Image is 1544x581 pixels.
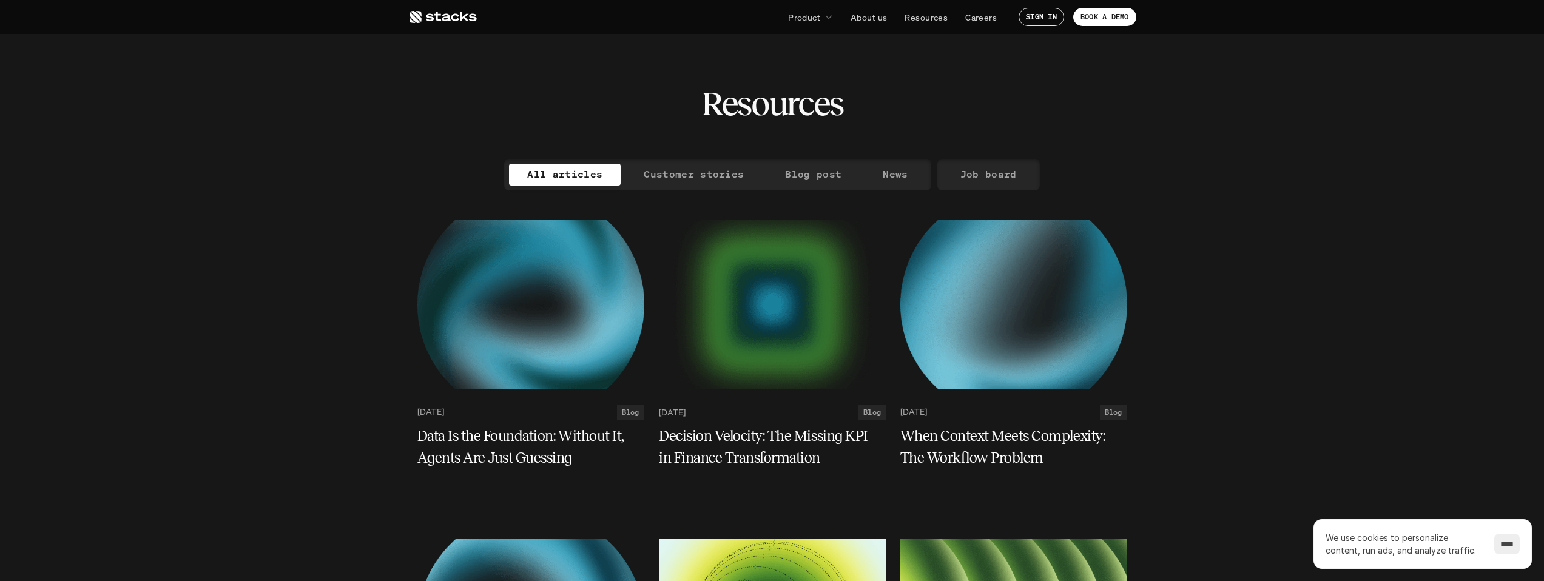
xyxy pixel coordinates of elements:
[644,166,744,183] p: Customer stories
[785,166,841,183] p: Blog post
[900,407,927,417] p: [DATE]
[417,405,644,420] a: [DATE]Blog
[900,405,1127,420] a: [DATE]Blog
[865,164,926,186] a: News
[701,85,843,123] h2: Resources
[527,166,602,183] p: All articles
[1105,408,1122,417] h2: Blog
[851,11,887,24] p: About us
[417,425,644,469] a: Data Is the Foundation: Without It, Agents Are Just Guessing
[900,425,1113,469] h5: When Context Meets Complexity: The Workflow Problem
[843,6,894,28] a: About us
[965,11,997,24] p: Careers
[883,166,908,183] p: News
[960,166,1017,183] p: Job board
[897,6,955,28] a: Resources
[900,425,1127,469] a: When Context Meets Complexity: The Workflow Problem
[942,164,1035,186] a: Job board
[905,11,948,24] p: Resources
[417,425,630,469] h5: Data Is the Foundation: Without It, Agents Are Just Guessing
[509,164,621,186] a: All articles
[788,11,820,24] p: Product
[958,6,1004,28] a: Careers
[659,407,686,417] p: [DATE]
[659,425,871,469] h5: Decision Velocity: The Missing KPI in Finance Transformation
[182,55,234,64] a: Privacy Policy
[417,407,444,417] p: [DATE]
[767,164,860,186] a: Blog post
[1080,13,1129,21] p: BOOK A DEMO
[659,425,886,469] a: Decision Velocity: The Missing KPI in Finance Transformation
[1326,531,1482,557] p: We use cookies to personalize content, run ads, and analyze traffic.
[1073,8,1136,26] a: BOOK A DEMO
[622,408,639,417] h2: Blog
[659,405,886,420] a: [DATE]Blog
[625,164,762,186] a: Customer stories
[1026,13,1057,21] p: SIGN IN
[1019,8,1064,26] a: SIGN IN
[863,408,881,417] h2: Blog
